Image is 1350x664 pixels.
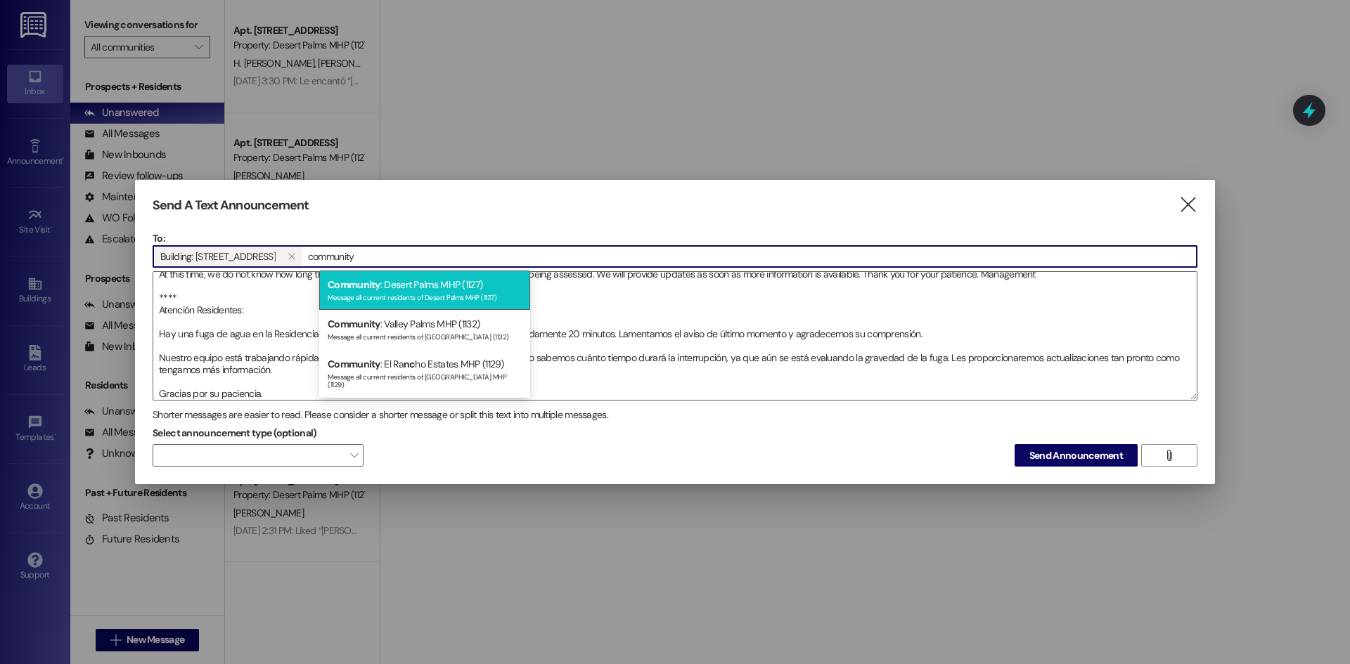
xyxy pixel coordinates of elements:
[1015,444,1138,467] button: Send Announcement
[1164,450,1174,461] i: 
[153,271,1197,401] div: Attention Residents: There is a water leak at Residence 1-221. Water service will be shut off in ...
[404,358,416,370] span: nc
[319,310,530,350] div: : Valley Palms MHP (1132)
[153,231,1197,245] p: To:
[153,197,309,214] h3: Send A Text Announcement
[328,290,522,302] div: Message all current residents of Desert Palms MHP (1127)
[281,247,302,266] button: Building: 1097 North State Street
[1178,197,1197,212] i: 
[328,278,380,291] span: Community
[319,271,530,311] div: : Desert Palms MHP (1127)
[288,251,295,262] i: 
[328,370,522,389] div: Message all current residents of [GEOGRAPHIC_DATA] MHP (1129)
[153,408,1197,422] div: Shorter messages are easier to read. Please consider a shorter message or split this text into mu...
[1029,448,1123,463] span: Send Announcement
[328,330,522,341] div: Message all current residents of [GEOGRAPHIC_DATA] (1132)
[160,247,276,266] span: Building: 1097 North State Street
[304,246,1197,267] input: Type to select the units, buildings, or communities you want to message. (e.g. 'Unit 1A', 'Buildi...
[153,422,317,444] label: Select announcement type (optional)
[153,272,1197,400] textarea: Attention Residents: There is a water leak at Residence 1-221. Water service will be shut off in ...
[319,350,530,398] div: : El Ra ho Estates MHP (1129)
[328,318,380,330] span: Community
[328,358,380,370] span: Community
